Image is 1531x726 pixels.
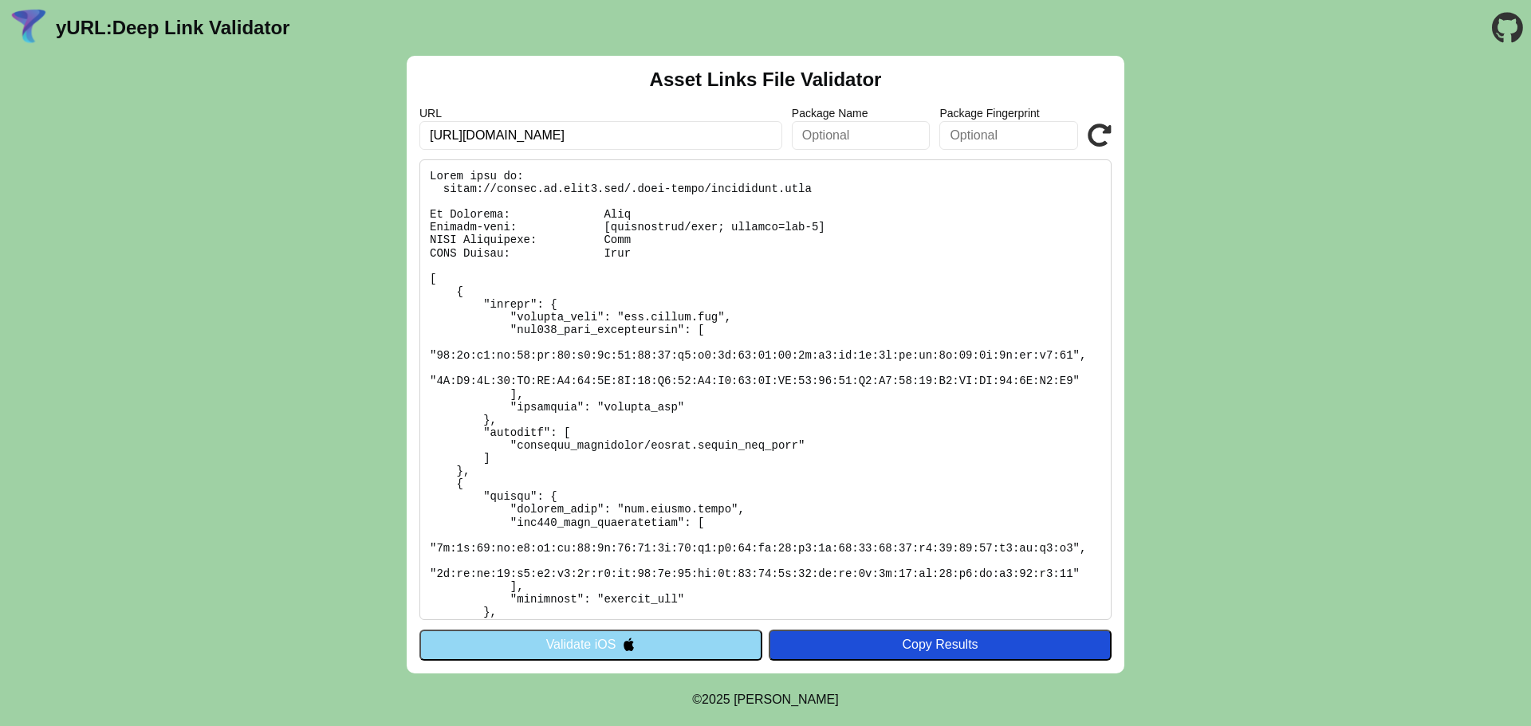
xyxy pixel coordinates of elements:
button: Validate iOS [419,630,762,660]
label: URL [419,107,782,120]
label: Package Fingerprint [939,107,1078,120]
h2: Asset Links File Validator [650,69,882,91]
a: yURL:Deep Link Validator [56,17,289,39]
input: Optional [939,121,1078,150]
input: Optional [792,121,931,150]
button: Copy Results [769,630,1112,660]
div: Copy Results [777,638,1104,652]
label: Package Name [792,107,931,120]
footer: © [692,673,838,726]
span: 2025 [702,693,730,706]
img: appleIcon.svg [622,638,636,651]
a: Michael Ibragimchayev's Personal Site [734,693,839,706]
img: yURL Logo [8,7,49,49]
input: Required [419,121,782,150]
pre: Lorem ipsu do: sitam://consec.ad.elit3.sed/.doei-tempo/incididunt.utla Et Dolorema: Aliq Enimadm-... [419,159,1112,620]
